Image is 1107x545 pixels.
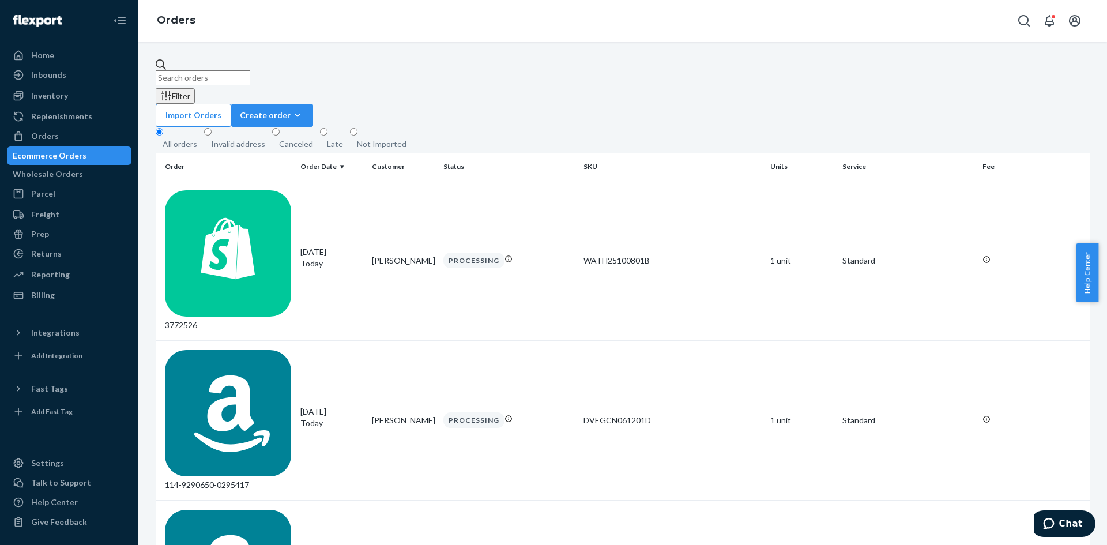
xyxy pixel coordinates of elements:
[7,324,131,342] button: Integrations
[300,246,363,269] div: [DATE]
[13,168,83,180] div: Wholesale Orders
[163,138,197,150] div: All orders
[31,497,78,508] div: Help Center
[7,185,131,203] a: Parcel
[583,415,761,426] div: DVEGCN061201D
[279,138,313,150] div: Canceled
[13,15,62,27] img: Flexport logo
[31,209,59,220] div: Freight
[7,454,131,472] a: Settings
[1034,510,1095,539] iframe: Opens a widget where you can chat to one of our agents
[7,146,131,165] a: Ecommerce Orders
[31,111,92,122] div: Replenishments
[31,457,64,469] div: Settings
[7,473,131,492] button: Talk to Support
[156,128,163,136] input: All orders
[7,493,131,512] a: Help Center
[842,255,973,266] p: Standard
[31,290,55,301] div: Billing
[1012,9,1036,32] button: Open Search Box
[31,327,80,339] div: Integrations
[7,245,131,263] a: Returns
[156,104,231,127] button: Import Orders
[766,153,837,181] th: Units
[1076,243,1098,302] button: Help Center
[7,513,131,531] button: Give Feedback
[156,70,250,85] input: Search orders
[7,403,131,421] a: Add Fast Tag
[31,383,68,394] div: Fast Tags
[296,153,367,181] th: Order Date
[240,110,304,121] div: Create order
[766,181,837,340] td: 1 unit
[367,340,439,500] td: [PERSON_NAME]
[838,153,978,181] th: Service
[31,516,87,528] div: Give Feedback
[231,104,313,127] button: Create order
[31,407,73,416] div: Add Fast Tag
[443,253,504,268] div: PROCESSING
[211,138,265,150] div: Invalid address
[31,50,54,61] div: Home
[842,415,973,426] p: Standard
[327,138,343,150] div: Late
[372,161,434,171] div: Customer
[148,4,205,37] ol: breadcrumbs
[443,412,504,428] div: PROCESSING
[300,418,363,429] p: Today
[7,347,131,365] a: Add Integration
[31,351,82,360] div: Add Integration
[160,90,190,102] div: Filter
[31,228,49,240] div: Prep
[7,46,131,65] a: Home
[7,66,131,84] a: Inbounds
[165,350,291,491] div: 114-9290650-0295417
[31,477,91,488] div: Talk to Support
[157,14,195,27] a: Orders
[272,128,280,136] input: Canceled
[766,340,837,500] td: 1 unit
[7,87,131,105] a: Inventory
[583,255,761,266] div: WATH25100801B
[108,9,131,32] button: Close Navigation
[204,128,212,136] input: Invalid address
[320,128,327,136] input: Late
[579,153,766,181] th: SKU
[31,90,68,102] div: Inventory
[439,153,579,181] th: Status
[1063,9,1086,32] button: Open account menu
[357,138,406,150] div: Not Imported
[31,69,66,81] div: Inbounds
[367,181,439,340] td: [PERSON_NAME]
[300,258,363,269] p: Today
[165,190,291,331] div: 3772526
[7,165,131,183] a: Wholesale Orders
[7,286,131,305] a: Billing
[7,379,131,398] button: Fast Tags
[7,107,131,126] a: Replenishments
[7,265,131,284] a: Reporting
[31,130,59,142] div: Orders
[31,188,55,200] div: Parcel
[13,150,86,161] div: Ecommerce Orders
[1038,9,1061,32] button: Open notifications
[7,127,131,145] a: Orders
[300,406,363,429] div: [DATE]
[31,248,62,260] div: Returns
[350,128,357,136] input: Not Imported
[156,88,195,104] button: Filter
[978,153,1090,181] th: Fee
[7,225,131,243] a: Prep
[7,205,131,224] a: Freight
[31,269,70,280] div: Reporting
[156,153,296,181] th: Order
